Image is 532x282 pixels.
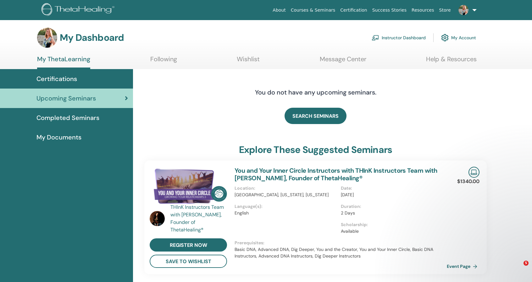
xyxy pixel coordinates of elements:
span: register now [170,242,207,248]
p: Location : [235,185,337,192]
button: save to wishlist [150,255,227,268]
a: Success Stories [370,4,409,16]
p: 2 Days [341,210,443,216]
p: [DATE] [341,192,443,198]
span: My Documents [36,133,81,142]
span: Completed Seminars [36,113,99,122]
a: Courses & Seminars [288,4,338,16]
a: Store [437,4,453,16]
p: Prerequisites : [235,240,447,246]
h3: My Dashboard [60,32,124,43]
span: Certifications [36,74,77,84]
p: [GEOGRAPHIC_DATA], [US_STATE], [US_STATE] [235,192,337,198]
p: Available [341,228,443,235]
a: Following [150,55,177,68]
p: Scholarship : [341,221,443,228]
h4: You do not have any upcoming seminars. [217,89,415,96]
a: Instructor Dashboard [372,31,426,45]
a: THInK Instructors Team with [PERSON_NAME], Founder of ThetaHealing® [170,203,229,234]
img: cog.svg [441,32,449,43]
p: Language(s) : [235,203,337,210]
a: Message Center [320,55,366,68]
a: Help & Resources [426,55,477,68]
a: About [270,4,288,16]
a: Resources [409,4,437,16]
img: default.jpg [150,211,165,226]
iframe: Intercom live chat [511,261,526,276]
p: Basic DNA, Advanced DNA, Dig Deeper, You and the Creator, You and Your Inner Circle, Basic DNA In... [235,246,447,259]
a: register now [150,238,227,252]
a: Certification [338,4,369,16]
img: You and Your Inner Circle Instructors [150,167,227,205]
p: English [235,210,337,216]
span: SEARCH SEMINARS [292,113,339,119]
span: Upcoming Seminars [36,94,96,103]
p: Duration : [341,203,443,210]
iframe: Intercom notifications message [406,135,532,265]
img: chalkboard-teacher.svg [372,35,379,41]
a: My Account [441,31,476,45]
a: You and Your Inner Circle Instructors with THInK Instructors Team with [PERSON_NAME], Founder of ... [235,166,437,182]
img: logo.png [42,3,117,17]
a: Event Page [447,262,480,271]
img: default.jpg [458,5,468,15]
a: Wishlist [237,55,260,68]
img: default.jpg [37,28,57,48]
p: Date : [341,185,443,192]
span: 5 [524,261,529,266]
h3: explore these suggested seminars [239,144,392,155]
a: SEARCH SEMINARS [285,108,346,124]
a: My ThetaLearning [37,55,90,69]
